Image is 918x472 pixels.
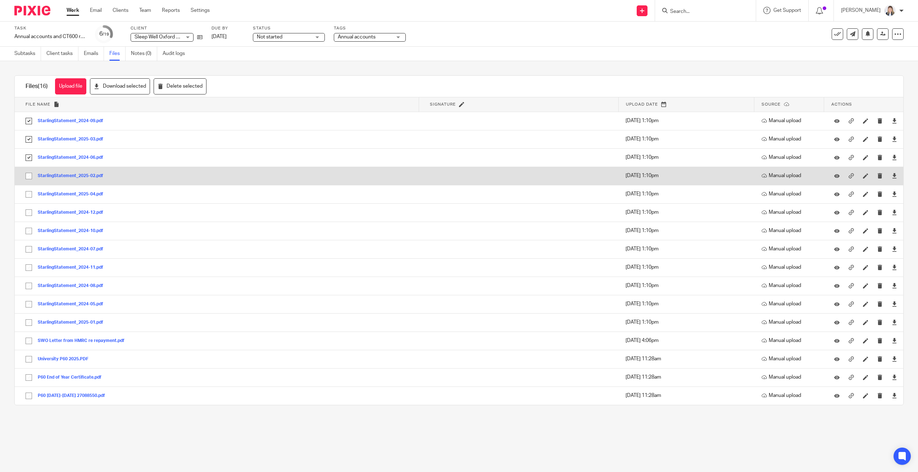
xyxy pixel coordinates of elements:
a: Download [892,392,897,399]
p: Manual upload [762,135,821,143]
button: Delete selected [154,78,206,94]
p: Manual upload [762,190,821,198]
input: Select [22,352,36,366]
button: StarlingStatement_2025-04.pdf [38,192,109,197]
a: Subtasks [14,47,41,61]
button: StarlingStatement_2025-02.pdf [38,173,109,179]
a: Client tasks [46,47,78,61]
p: [DATE] 1:10pm [626,190,750,198]
span: Not started [257,34,282,40]
a: Download [892,264,897,271]
input: Select [22,224,36,238]
p: [DATE] 11:28am [626,355,750,362]
button: Download selected [90,78,150,94]
span: (16) [38,83,48,89]
img: Pixie [14,6,50,15]
a: Emails [84,47,104,61]
input: Select [22,261,36,274]
input: Select [22,151,36,165]
input: Select [22,114,36,128]
p: [DATE] 1:10pm [626,172,750,179]
input: Search [669,9,734,15]
p: Manual upload [762,209,821,216]
a: Notes (0) [131,47,157,61]
img: Carlean%20Parker%20Pic.jpg [884,5,896,17]
p: Manual upload [762,337,821,344]
input: Select [22,242,36,256]
a: Download [892,300,897,307]
div: Annual accounts and CT600 return [14,33,86,40]
a: Download [892,172,897,179]
button: StarlingStatement_2024-08.pdf [38,283,109,288]
p: Manual upload [762,154,821,161]
a: Reports [162,7,180,14]
p: [DATE] 1:10pm [626,319,750,326]
p: Manual upload [762,245,821,253]
p: Manual upload [762,117,821,124]
p: Manual upload [762,282,821,289]
span: Get Support [773,8,801,13]
button: SWO Letter from HMRC re repayment.pdf [38,338,130,343]
button: University P60 2025.PDF [38,357,94,362]
a: Download [892,374,897,381]
input: Select [22,297,36,311]
input: Select [22,169,36,183]
p: [DATE] 1:10pm [626,154,750,161]
span: Signature [430,102,456,106]
a: Files [109,47,126,61]
a: Download [892,154,897,161]
input: Select [22,133,36,146]
p: [DATE] 1:10pm [626,227,750,234]
p: [DATE] 1:10pm [626,282,750,289]
p: [DATE] 11:28am [626,392,750,399]
a: Download [892,245,897,253]
a: Download [892,319,897,326]
p: Manual upload [762,227,821,234]
p: [DATE] 11:28am [626,374,750,381]
span: [DATE] [212,34,227,39]
a: Work [67,7,79,14]
label: Due by [212,26,244,31]
button: StarlingStatement_2024-06.pdf [38,155,109,160]
button: StarlingStatement_2024-10.pdf [38,228,109,233]
a: Download [892,135,897,143]
a: Download [892,227,897,234]
button: P60 End of Year Certificate.pdf [38,375,107,380]
a: Clients [113,7,128,14]
p: [DATE] 1:10pm [626,245,750,253]
label: Tags [334,26,406,31]
span: Actions [831,102,852,106]
p: Manual upload [762,355,821,362]
a: Download [892,337,897,344]
button: StarlingStatement_2025-01.pdf [38,320,109,325]
a: Settings [191,7,210,14]
input: Select [22,206,36,219]
p: [DATE] 1:10pm [626,117,750,124]
label: Status [253,26,325,31]
span: File name [26,102,50,106]
div: 6 [99,30,109,38]
input: Select [22,316,36,329]
input: Select [22,188,36,201]
p: Manual upload [762,172,821,179]
p: Manual upload [762,374,821,381]
p: [PERSON_NAME] [841,7,881,14]
a: Download [892,355,897,362]
p: [DATE] 1:10pm [626,300,750,307]
p: Manual upload [762,319,821,326]
p: Manual upload [762,392,821,399]
h1: Files [26,83,48,90]
span: Sleep Well Oxford Ltd [135,34,183,40]
button: Upload file [55,78,86,94]
input: Select [22,334,36,348]
a: Download [892,117,897,124]
span: Upload date [626,102,658,106]
button: StarlingStatement_2024-12.pdf [38,210,109,215]
span: Annual accounts [338,34,376,40]
p: [DATE] 1:10pm [626,135,750,143]
button: StarlingStatement_2024-07.pdf [38,247,109,252]
p: [DATE] 1:10pm [626,264,750,271]
small: /19 [103,32,109,36]
label: Client [131,26,203,31]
